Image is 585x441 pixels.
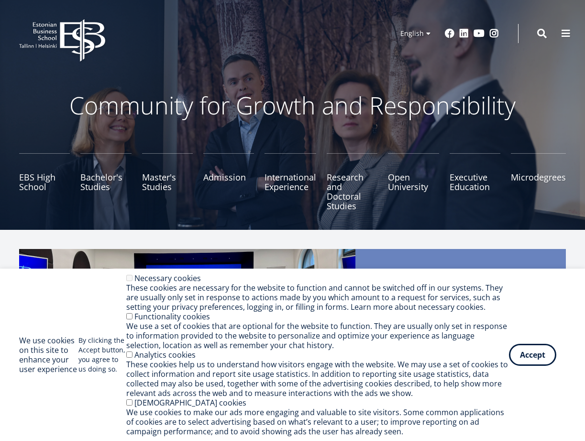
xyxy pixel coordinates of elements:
div: We use cookies to make our ads more engaging and valuable to site visitors. Some common applicati... [126,407,509,436]
div: These cookies are necessary for the website to function and cannot be switched off in our systems... [126,283,509,312]
a: Youtube [474,29,485,38]
a: Linkedin [459,29,469,38]
span: EBS High School Welcomed the [375,268,547,300]
label: Functionality cookies [134,311,210,322]
label: [DEMOGRAPHIC_DATA] cookies [134,397,246,408]
a: Executive Education [450,153,500,211]
button: Accept [509,344,556,366]
p: By clicking the Accept button, you agree to us doing so. [78,336,126,374]
div: We use a set of cookies that are optional for the website to function. They are usually only set ... [126,321,509,350]
a: Instagram [489,29,499,38]
label: Necessary cookies [134,273,201,283]
a: EBS High School [19,153,70,211]
a: Open University [388,153,439,211]
a: International Experience [265,153,316,211]
div: These cookies help us to understand how visitors engage with the website. We may use a set of coo... [126,360,509,398]
p: Community for Growth and Responsibility [39,91,546,120]
label: Analytics cookies [134,350,196,360]
a: Facebook [445,29,454,38]
a: Admission [203,153,254,211]
a: Master's Studies [142,153,193,211]
a: Bachelor's Studies [80,153,131,211]
h2: We use cookies on this site to enhance your user experience [19,336,78,374]
a: Research and Doctoral Studies [327,153,377,211]
img: a [19,249,355,431]
a: Microdegrees [511,153,566,211]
